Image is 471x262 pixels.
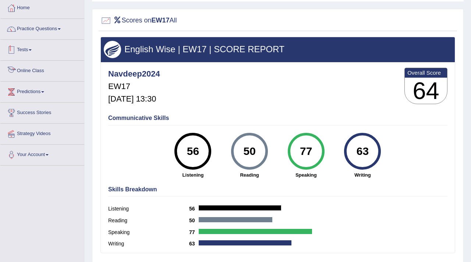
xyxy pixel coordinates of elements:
div: 50 [236,136,263,167]
b: 77 [189,229,199,235]
div: 56 [180,136,206,167]
label: Writing [108,240,189,248]
a: Online Class [0,61,84,79]
a: Strategy Videos [0,124,84,142]
h4: Skills Breakdown [108,186,447,193]
label: Speaking [108,229,189,236]
strong: Writing [338,171,387,178]
label: Listening [108,205,189,213]
b: EW17 [152,17,170,24]
b: 50 [189,217,199,223]
strong: Reading [225,171,274,178]
h3: 64 [405,78,447,104]
a: Predictions [0,82,84,100]
h5: EW17 [108,82,160,91]
b: 63 [189,241,199,247]
div: 77 [293,136,319,167]
h3: English Wise | EW17 | SCORE REPORT [104,45,452,54]
b: 56 [189,206,199,212]
h4: Communicative Skills [108,115,447,121]
h5: [DATE] 13:30 [108,95,160,103]
img: wings.png [104,41,121,58]
strong: Listening [169,171,218,178]
a: Success Stories [0,103,84,121]
h4: Navdeep2024 [108,70,160,78]
strong: Speaking [281,171,331,178]
b: Overall Score [407,70,445,76]
h2: Scores on All [100,15,177,26]
div: 63 [349,136,376,167]
a: Tests [0,40,84,58]
a: Practice Questions [0,19,84,37]
label: Reading [108,217,189,224]
a: Your Account [0,145,84,163]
